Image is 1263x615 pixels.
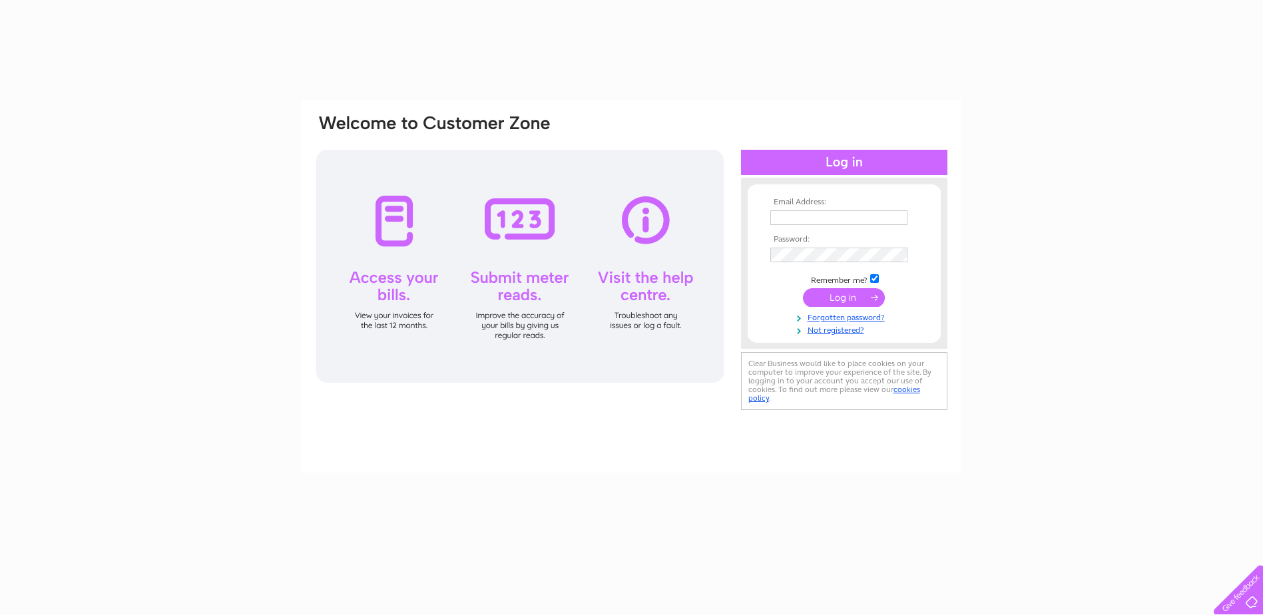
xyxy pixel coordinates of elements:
[767,198,921,207] th: Email Address:
[767,235,921,244] th: Password:
[803,288,885,307] input: Submit
[767,272,921,286] td: Remember me?
[748,385,920,403] a: cookies policy
[770,323,921,335] a: Not registered?
[770,310,921,323] a: Forgotten password?
[741,352,947,410] div: Clear Business would like to place cookies on your computer to improve your experience of the sit...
